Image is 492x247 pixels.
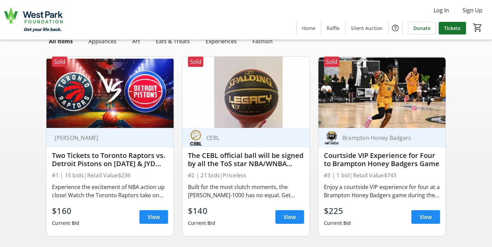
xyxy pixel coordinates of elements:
span: Raffle [327,25,340,32]
div: Built for the most clutch moments, the [PERSON_NAME]-1000 has no equal. Get your Official CEBL re... [188,183,304,199]
div: CEBL [204,134,296,141]
div: Sold [324,57,339,67]
img: Courtside VIP Experience for Four to Brampton Honey Badgers Game [318,57,446,128]
div: Fashion [250,34,275,48]
button: Help [388,21,402,35]
div: $225 [324,205,351,217]
a: Silent Auction [345,22,388,34]
div: Appliances [86,34,119,48]
div: Current Bid [324,217,351,229]
a: Donate [408,22,436,34]
div: Brampton Honey Badgers [340,134,432,141]
div: Enjoy a courtside VIP experience for four at a Brampton Honey Badgers game during the 2025 season... [324,183,440,199]
span: Tickets [444,25,461,32]
a: Tickets [439,22,466,34]
span: Silent Auction [351,25,383,32]
img: CEBL [188,130,204,146]
div: Experiences [203,34,240,48]
div: Current Bid [52,217,79,229]
span: View [420,213,432,221]
div: $140 [188,205,215,217]
div: [PERSON_NAME] [52,134,160,141]
span: Home [302,25,315,32]
button: Log In [428,5,454,16]
div: Experience the excitement of NBA action up close! Watch the Toronto Raptors take on the Detroit P... [52,183,168,199]
div: Two Tickets to Toronto Raptors vs. Detroit Pistons on [DATE] & JYD Signed Jersey [52,151,168,168]
a: View [139,210,168,224]
div: #3 | 1 bid | Retail Value $743 [324,171,440,180]
span: View [148,213,160,221]
span: Sign Up [463,6,482,14]
div: All Items [46,34,76,48]
a: View [275,210,304,224]
button: Cart [471,21,484,34]
span: Donate [413,25,430,32]
div: Sold [188,57,203,67]
div: Current Bid [188,217,215,229]
div: Art [129,34,143,48]
div: Courtside VIP Experience for Four to Brampton Honey Badgers Game [324,151,440,168]
div: Sold [52,57,67,67]
span: Log In [434,6,449,14]
span: View [284,213,296,221]
div: Eats & Treats [153,34,193,48]
img: Two Tickets to Toronto Raptors vs. Detroit Pistons on April 4th, 2025 & JYD Signed Jersey [46,57,174,128]
a: Raffle [321,22,345,34]
div: #1 | 15 bids | Retail Value $236 [52,171,168,180]
div: The CEBL official ball will be signed by all the ToS star NBA/WNBA players [188,151,304,168]
div: $160 [52,205,79,217]
div: #2 | 21 bids | Priceless [188,171,304,180]
img: Brampton Honey Badgers [324,130,340,146]
a: Home [297,22,321,34]
a: View [411,210,440,224]
img: West Park Healthcare Centre Foundation's Logo [4,3,65,37]
img: The CEBL official ball will be signed by all the ToS star NBA/WNBA players [182,57,310,128]
button: Sign Up [457,5,488,16]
